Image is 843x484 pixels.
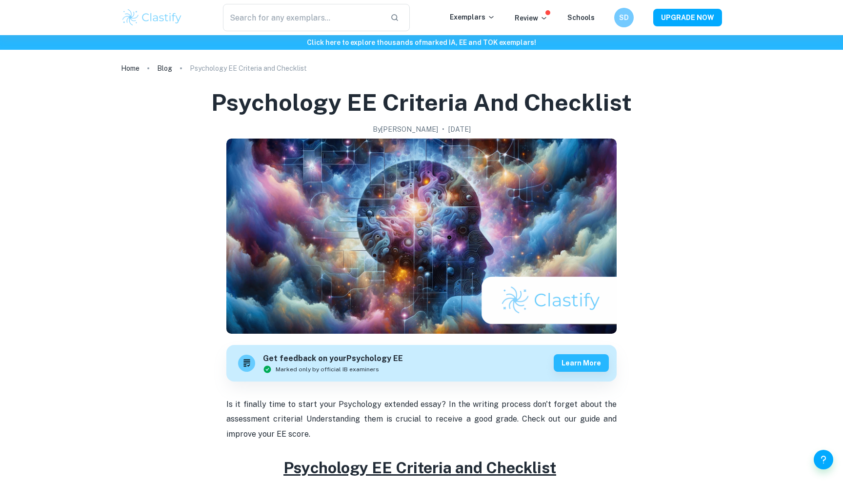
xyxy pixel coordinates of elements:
span: Marked only by official IB examiners [276,365,379,374]
h2: By [PERSON_NAME] [373,124,438,135]
p: Is it finally time to start your Psychology extended essay? In the writing process don't forget a... [226,397,617,457]
button: UPGRADE NOW [653,9,722,26]
p: Exemplars [450,12,495,22]
a: Home [121,61,140,75]
u: Psychology EE Criteria and Checklist [283,459,556,477]
button: SD [614,8,634,27]
h1: Psychology EE Criteria and Checklist [211,87,632,118]
a: Get feedback on yourPsychology EEMarked only by official IB examinersLearn more [226,345,617,382]
p: Review [515,13,548,23]
img: Clastify logo [121,8,183,27]
p: • [442,124,444,135]
input: Search for any exemplars... [223,4,382,31]
p: Psychology EE Criteria and Checklist [190,63,307,74]
h6: SD [619,12,630,23]
button: Help and Feedback [814,450,833,469]
a: Schools [567,14,595,21]
a: Blog [157,61,172,75]
button: Learn more [554,354,609,372]
img: Psychology EE Criteria and Checklist cover image [226,139,617,334]
h6: Get feedback on your Psychology EE [263,353,403,365]
h6: Click here to explore thousands of marked IA, EE and TOK exemplars ! [2,37,841,48]
h2: [DATE] [448,124,471,135]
